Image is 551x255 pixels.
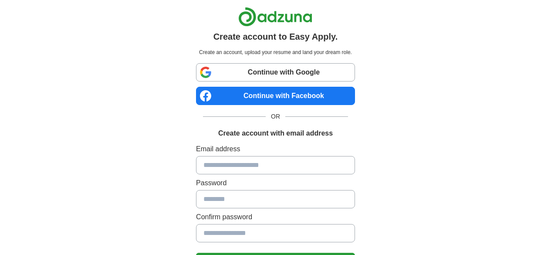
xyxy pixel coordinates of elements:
[196,212,355,222] label: Confirm password
[196,144,355,154] label: Email address
[238,7,312,27] img: Adzuna logo
[266,112,285,121] span: OR
[196,87,355,105] a: Continue with Facebook
[213,30,338,43] h1: Create account to Easy Apply.
[196,178,355,188] label: Password
[196,63,355,82] a: Continue with Google
[218,128,333,139] h1: Create account with email address
[198,48,353,56] p: Create an account, upload your resume and land your dream role.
